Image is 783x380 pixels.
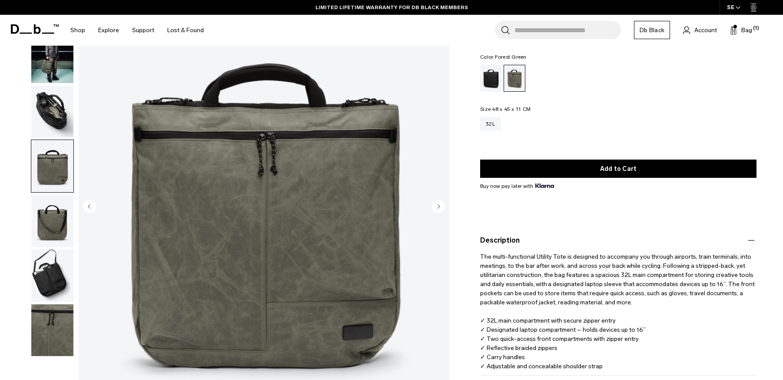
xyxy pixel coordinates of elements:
[31,304,73,357] img: Utility Tote 32L Forest Green
[167,15,204,46] a: Lost & Found
[31,86,73,138] img: Utility Tote 32L Forest Green
[480,107,531,112] legend: Size:
[31,249,74,302] button: Utility Tote 32L Forest Green
[31,30,74,83] button: Utility Tote 32L Forest Green
[504,65,525,92] a: Forest Green
[730,25,752,35] button: Bag (1)
[64,15,210,46] nav: Main Navigation
[480,117,501,131] a: 32L
[31,304,74,357] button: Utility Tote 32L Forest Green
[70,15,85,46] a: Shop
[480,65,502,92] a: Black Out
[31,85,74,138] button: Utility Tote 32L Forest Green
[98,15,119,46] a: Explore
[683,25,717,35] a: Account
[480,160,756,178] button: Add to Cart
[741,26,752,35] span: Bag
[432,200,445,214] button: Next slide
[495,54,527,60] span: Forest Green
[31,140,74,193] button: Utility Tote 32L Forest Green
[753,25,759,32] span: (1)
[132,15,154,46] a: Support
[694,26,717,35] span: Account
[535,183,554,188] img: {"height" => 20, "alt" => "Klarna"}
[31,250,73,302] img: Utility Tote 32L Forest Green
[480,54,527,60] legend: Color:
[492,106,531,112] span: 48 x 45 x 11 CM
[83,200,96,214] button: Previous slide
[315,3,468,11] a: LIMITED LIFETIME WARRANTY FOR DB BLACK MEMBERS
[634,21,670,39] a: Db Black
[31,140,73,192] img: Utility Tote 32L Forest Green
[480,246,756,371] p: The multi-functional Utility Tote is designed to accompany you through airports, train terminals,...
[31,195,73,247] img: Utility Tote 32L Forest Green
[480,182,554,190] span: Buy now pay later with
[480,235,756,246] button: Description
[31,31,73,83] img: Utility Tote 32L Forest Green
[31,194,74,247] button: Utility Tote 32L Forest Green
